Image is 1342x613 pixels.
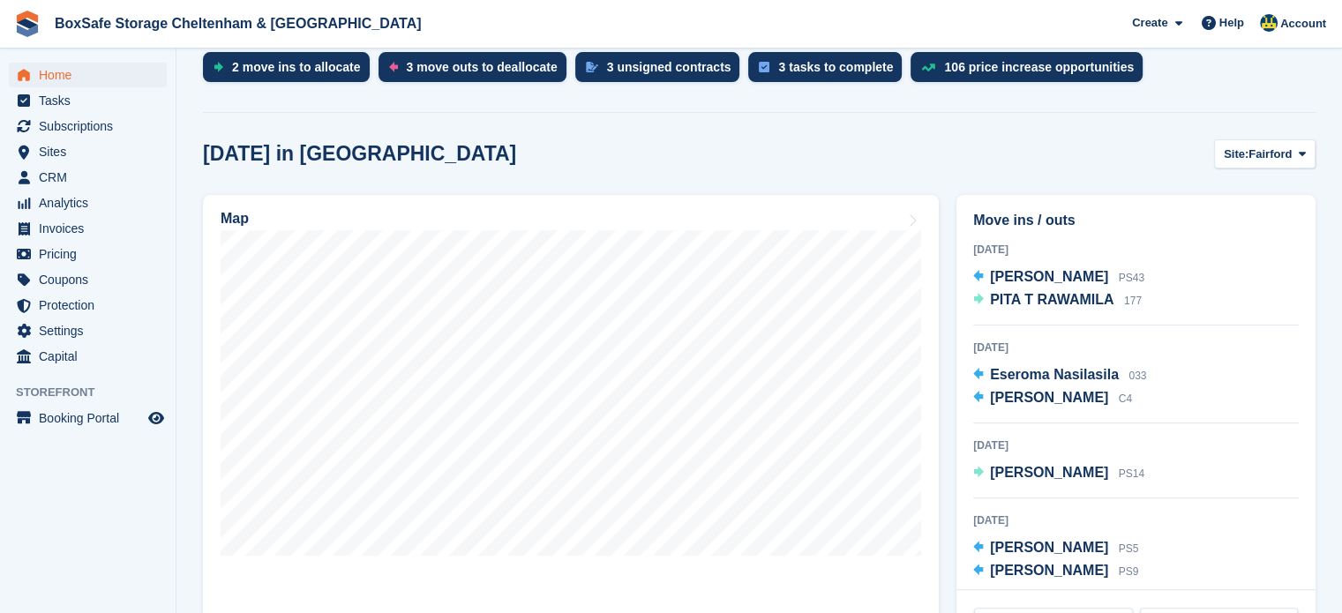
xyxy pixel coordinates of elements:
a: PITA T RAWAMILA 177 [973,289,1142,312]
span: Invoices [39,216,145,241]
span: [PERSON_NAME] [990,269,1108,284]
a: [PERSON_NAME] PS9 [973,560,1138,583]
span: [PERSON_NAME] [990,540,1108,555]
a: menu [9,114,167,138]
span: [PERSON_NAME] [990,390,1108,405]
span: Booking Portal [39,406,145,430]
span: Account [1280,15,1326,33]
img: stora-icon-8386f47178a22dfd0bd8f6a31ec36ba5ce8667c1dd55bd0f319d3a0aa187defe.svg [14,11,41,37]
span: 033 [1128,370,1146,382]
a: [PERSON_NAME] C4 [973,387,1132,410]
a: menu [9,165,167,190]
span: Fairford [1248,146,1292,163]
a: menu [9,293,167,318]
a: 2 move ins to allocate [203,52,379,91]
span: Capital [39,344,145,369]
span: PS14 [1119,467,1144,480]
a: menu [9,191,167,215]
a: BoxSafe Storage Cheltenham & [GEOGRAPHIC_DATA] [48,9,428,38]
a: 3 tasks to complete [748,52,911,91]
div: [DATE] [973,512,1299,528]
a: Preview store [146,407,167,429]
div: 2 move ins to allocate [232,60,361,74]
a: menu [9,216,167,241]
div: 3 unsigned contracts [607,60,731,74]
a: menu [9,267,167,292]
div: [DATE] [973,340,1299,355]
span: [PERSON_NAME] [990,563,1108,578]
img: price_increase_opportunities-93ffe204e8149a01c8c9dc8f82e8f89637d9d84a8eef4429ea346261dce0b2c0.svg [921,64,935,71]
a: menu [9,88,167,113]
div: 106 price increase opportunities [944,60,1134,74]
span: [PERSON_NAME] [990,465,1108,480]
img: task-75834270c22a3079a89374b754ae025e5fb1db73e45f91037f5363f120a921f8.svg [759,62,769,72]
a: 3 move outs to deallocate [379,52,575,91]
a: [PERSON_NAME] PS5 [973,537,1138,560]
a: menu [9,63,167,87]
span: 177 [1124,295,1142,307]
h2: Move ins / outs [973,210,1299,231]
span: Create [1132,14,1167,32]
span: Subscriptions [39,114,145,138]
span: PS5 [1119,542,1139,555]
h2: Map [221,211,249,227]
a: menu [9,406,167,430]
span: Home [39,63,145,87]
a: 106 price increase opportunities [911,52,1151,91]
span: Storefront [16,384,176,401]
a: menu [9,139,167,164]
div: 3 move outs to deallocate [407,60,558,74]
img: move_outs_to_deallocate_icon-f764333ba52eb49d3ac5e1228854f67142a1ed5810a6f6cc68b1a99e826820c5.svg [389,62,398,72]
div: [DATE] [973,242,1299,258]
span: Help [1219,14,1244,32]
div: 3 tasks to complete [778,60,893,74]
a: [PERSON_NAME] PS43 [973,266,1144,289]
a: 3 unsigned contracts [575,52,749,91]
span: Sites [39,139,145,164]
a: menu [9,318,167,343]
span: C4 [1119,392,1132,405]
img: move_ins_to_allocate_icon-fdf77a2bb77ea45bf5b3d319d69a93e2d87916cf1d5bf7949dd705db3b84f3ca.svg [214,62,223,72]
a: Eseroma Nasilasila 033 [973,364,1146,387]
span: CRM [39,165,145,190]
span: Protection [39,293,145,318]
a: menu [9,242,167,266]
span: Analytics [39,191,145,215]
a: menu [9,344,167,369]
span: Tasks [39,88,145,113]
span: PS9 [1119,565,1139,578]
img: Kim Virabi [1260,14,1278,32]
span: Settings [39,318,145,343]
div: [DATE] [973,437,1299,453]
button: Site: Fairford [1214,139,1316,168]
h2: [DATE] in [GEOGRAPHIC_DATA] [203,142,516,166]
img: contract_signature_icon-13c848040528278c33f63329250d36e43548de30e8caae1d1a13099fd9432cc5.svg [586,62,598,72]
span: Site: [1224,146,1248,163]
span: PS43 [1119,272,1144,284]
span: Coupons [39,267,145,292]
span: Eseroma Nasilasila [990,367,1119,382]
span: PITA T RAWAMILA [990,292,1113,307]
a: [PERSON_NAME] PS14 [973,462,1144,485]
span: Pricing [39,242,145,266]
